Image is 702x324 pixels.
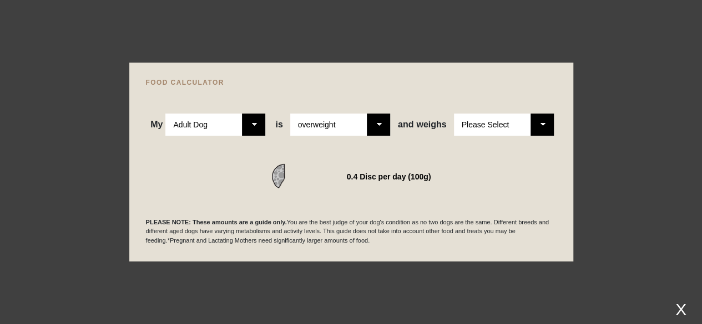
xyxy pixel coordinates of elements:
div: 0.4 Disc per day (100g) [347,169,431,184]
b: PLEASE NOTE: These amounts are a guide only. [146,219,287,225]
div: X [671,300,691,318]
span: My [150,120,163,130]
span: is [275,120,282,130]
span: weighs [398,120,447,130]
h4: FOOD CALCULATOR [146,79,557,86]
p: You are the best judge of your dog's condition as no two dogs are the same. Different breeds and ... [146,218,557,245]
span: and [398,120,416,130]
